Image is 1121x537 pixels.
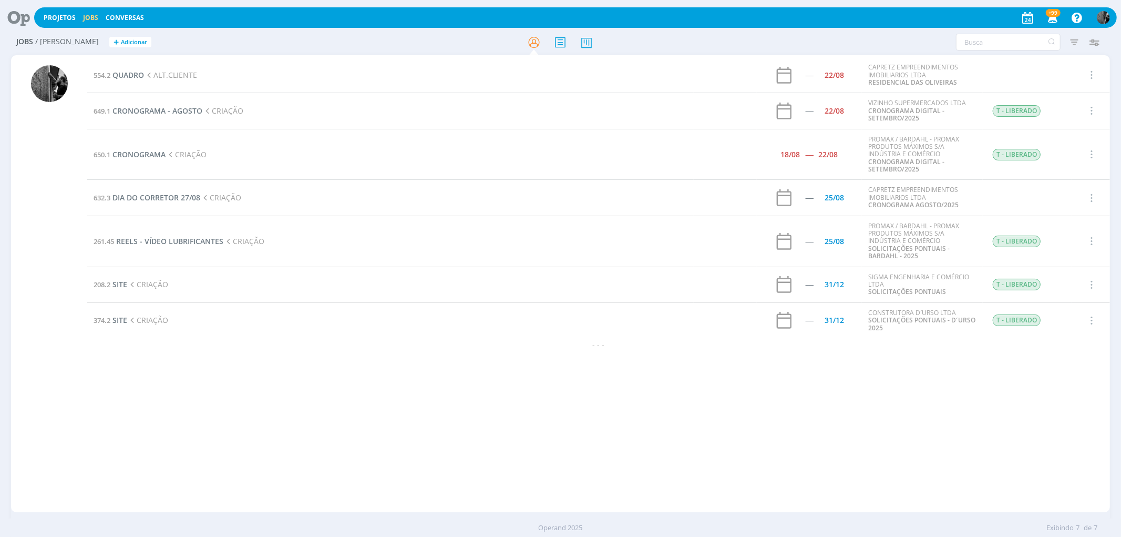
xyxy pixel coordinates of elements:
a: 261.45REELS - VÍDEO LUBRIFICANTES [94,236,223,246]
div: CONSTRUTORA D´URSO LTDA [868,309,976,332]
button: Jobs [80,14,101,22]
div: ----- [806,238,814,245]
div: 25/08 [825,194,844,201]
div: PROMAX / BARDAHL - PROMAX PRODUTOS MÁXIMOS S/A INDÚSTRIA E COMÉRCIO [868,222,976,260]
input: Busca [956,34,1061,50]
span: + [114,37,119,48]
span: 261.45 [94,237,114,246]
span: CRONOGRAMA [112,149,166,159]
div: ----- [806,317,814,324]
div: 25/08 [825,238,844,245]
span: T - LIBERADO [993,149,1041,160]
span: SITE [112,315,127,325]
div: 31/12 [825,317,844,324]
span: 7 [1076,523,1079,533]
span: CRONOGRAMA - AGOSTO [112,106,202,116]
div: - - - [87,339,1109,350]
span: 7 [1094,523,1097,533]
div: 22/08 [819,151,838,158]
span: T - LIBERADO [993,315,1041,326]
div: SIGMA ENGENHARIA E COMÉRCIO LTDA [868,273,976,296]
a: 554.2QUADRO [94,70,144,80]
a: CRONOGRAMA DIGITAL - SETEMBRO/2025 [868,157,944,174]
span: T - LIBERADO [993,279,1041,290]
span: CRIAÇÃO [200,192,241,202]
span: 632.3 [94,193,110,202]
span: CRIAÇÃO [223,236,264,246]
a: Projetos [44,13,76,22]
img: P [1097,11,1110,24]
button: Conversas [102,14,147,22]
span: 554.2 [94,70,110,80]
a: CRONOGRAMA DIGITAL - SETEMBRO/2025 [868,106,944,123]
button: +99 [1041,8,1063,27]
span: +99 [1046,9,1061,17]
a: RESIDENCIAL DAS OLIVEIRAS [868,78,957,87]
button: Projetos [40,14,79,22]
div: 22/08 [825,72,844,79]
div: ----- [806,72,814,79]
div: ----- [806,107,814,115]
div: 22/08 [825,107,844,115]
span: Exibindo [1046,523,1074,533]
a: 632.3DIA DO CORRETOR 27/08 [94,192,200,202]
button: +Adicionar [109,37,151,48]
span: 208.2 [94,280,110,289]
span: ALT.CLIENTE [144,70,197,80]
span: QUADRO [112,70,144,80]
span: 650.1 [94,150,110,159]
span: 374.2 [94,316,110,325]
a: SOLICITAÇÕES PONTUAIS [868,287,946,296]
span: 649.1 [94,106,110,116]
span: DIA DO CORRETOR 27/08 [112,192,200,202]
span: ----- [806,149,814,159]
span: CRIAÇÃO [166,149,207,159]
span: Jobs [16,37,33,46]
span: CRIAÇÃO [127,279,168,289]
div: ----- [806,281,814,288]
a: CRONOGRAMA AGOSTO/2025 [868,200,959,209]
a: SOLICITAÇÕES PONTUAIS - D´URSO 2025 [868,316,975,332]
a: Conversas [106,13,144,22]
a: 650.1CRONOGRAMA [94,149,166,159]
div: 18/08 [781,151,800,158]
span: / [PERSON_NAME] [35,37,99,46]
span: T - LIBERADO [993,105,1041,117]
div: CAPRETZ EMPREENDIMENTOS IMOBILIARIOS LTDA [868,64,976,86]
a: SOLICITAÇÕES PONTUAIS - BARDAHL - 2025 [868,244,950,260]
div: VIZINHO SUPERMERCADOS LTDA [868,99,976,122]
a: 649.1CRONOGRAMA - AGOSTO [94,106,202,116]
span: REELS - VÍDEO LUBRIFICANTES [116,236,223,246]
span: Adicionar [121,39,147,46]
div: PROMAX / BARDAHL - PROMAX PRODUTOS MÁXIMOS S/A INDÚSTRIA E COMÉRCIO [868,136,976,174]
a: 374.2SITE [94,315,127,325]
button: P [1096,8,1110,27]
span: SITE [112,279,127,289]
span: CRIAÇÃO [202,106,243,116]
span: de [1084,523,1092,533]
img: P [31,65,68,102]
div: 31/12 [825,281,844,288]
a: 208.2SITE [94,279,127,289]
div: CAPRETZ EMPREENDIMENTOS IMOBILIARIOS LTDA [868,186,976,209]
span: T - LIBERADO [993,236,1041,247]
a: Jobs [83,13,98,22]
span: CRIAÇÃO [127,315,168,325]
div: ----- [806,194,814,201]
